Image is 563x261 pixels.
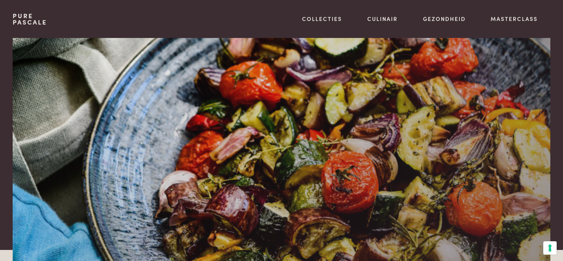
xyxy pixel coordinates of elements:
a: PurePascale [13,13,47,25]
a: Collecties [302,15,342,23]
a: Culinair [367,15,398,23]
a: Masterclass [491,15,538,23]
button: Uw voorkeuren voor toestemming voor trackingtechnologieën [543,241,557,255]
a: Gezondheid [423,15,466,23]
